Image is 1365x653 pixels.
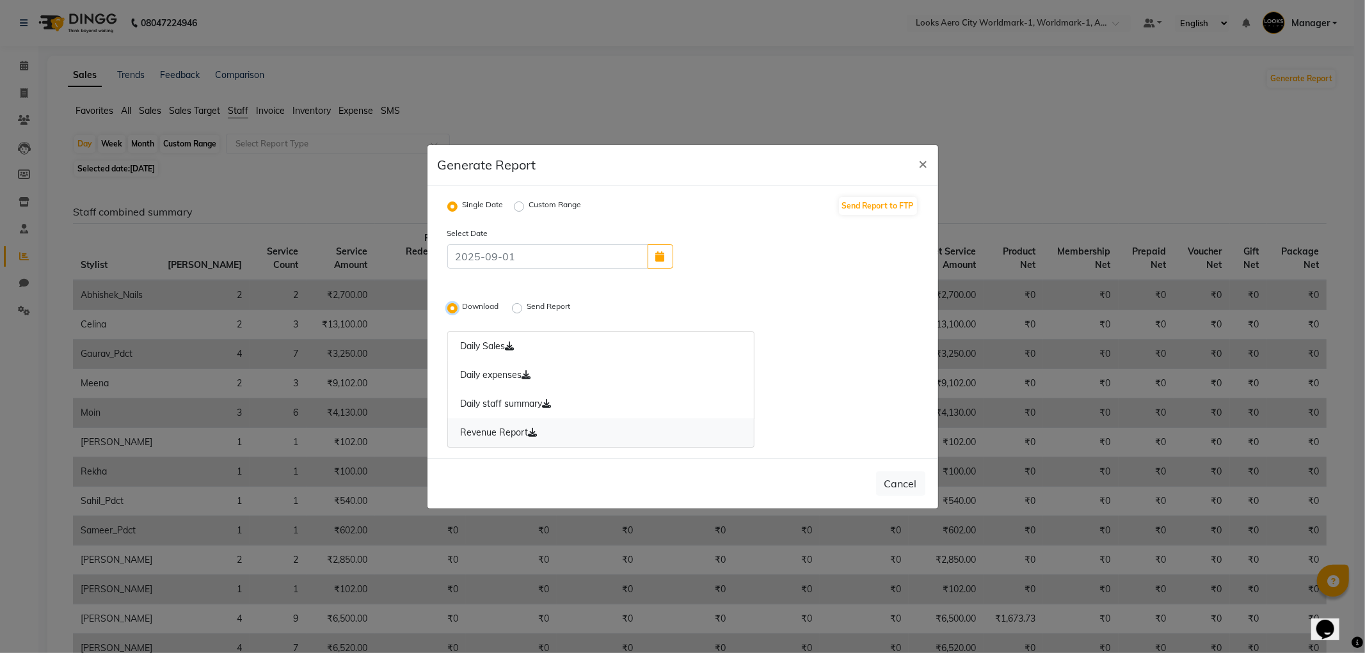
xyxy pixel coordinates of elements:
label: Single Date [463,199,504,214]
label: Select Date [438,228,561,239]
span: × [919,153,928,173]
button: Send Report to FTP [839,197,917,215]
a: Daily staff summary [447,389,755,419]
label: Send Report [527,301,573,316]
label: Download [463,301,502,316]
a: Daily expenses [447,361,755,390]
iframe: chat widget [1311,602,1352,640]
a: Daily Sales [447,331,755,361]
h5: Generate Report [438,155,536,175]
a: Revenue Report [447,418,755,448]
button: Close [909,145,938,181]
input: 2025-09-01 [447,244,648,269]
label: Custom Range [529,199,582,214]
button: Cancel [876,471,925,496]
